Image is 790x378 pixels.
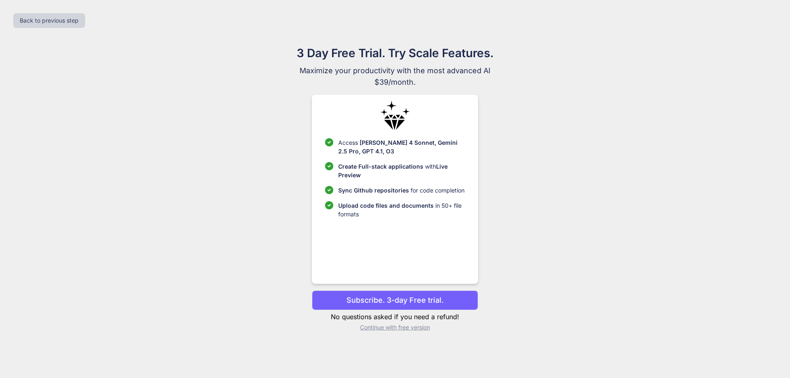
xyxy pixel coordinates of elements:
[338,202,434,209] span: Upload code files and documents
[338,163,425,170] span: Create Full-stack applications
[257,77,533,88] span: $39/month.
[325,186,333,194] img: checklist
[325,138,333,146] img: checklist
[338,187,409,194] span: Sync Github repositories
[346,295,444,306] p: Subscribe. 3-day Free trial.
[257,44,533,62] h1: 3 Day Free Trial. Try Scale Features.
[312,312,478,322] p: No questions asked if you need a refund!
[338,138,465,155] p: Access
[338,201,465,218] p: in 50+ file formats
[257,65,533,77] span: Maximize your productivity with the most advanced AI
[13,13,85,28] button: Back to previous step
[325,201,333,209] img: checklist
[338,162,465,179] p: with
[312,290,478,310] button: Subscribe. 3-day Free trial.
[338,186,465,195] p: for code completion
[312,323,478,332] p: Continue with free version
[338,139,458,155] span: [PERSON_NAME] 4 Sonnet, Gemini 2.5 Pro, GPT 4.1, O3
[325,162,333,170] img: checklist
